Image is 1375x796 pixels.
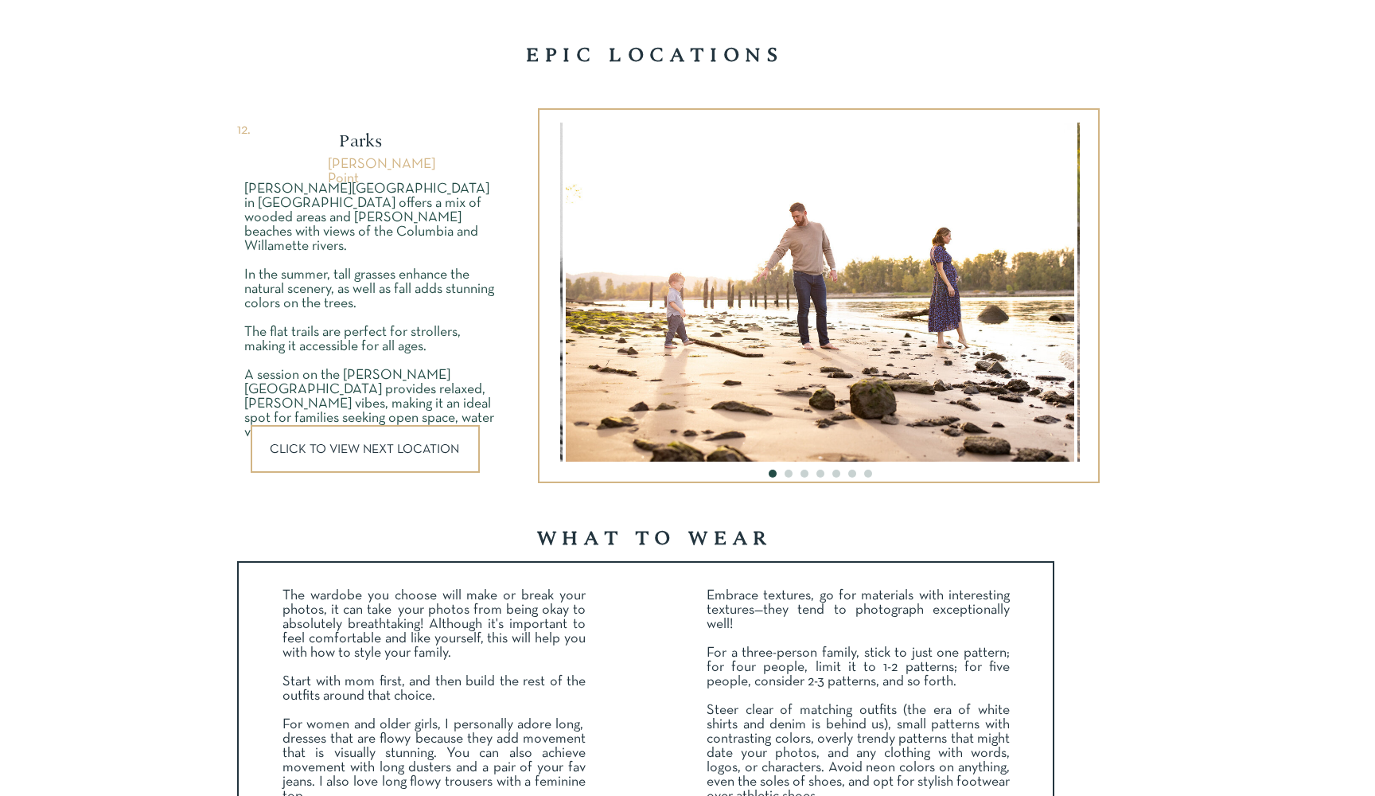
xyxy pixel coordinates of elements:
li: Page dot 3 [800,470,808,478]
li: Page dot 7 [864,470,872,478]
b: epic locations [526,45,784,67]
p: 12. [237,123,263,140]
a: CLICK TO VIEW NEXT LOCATION [270,443,464,455]
h3: [PERSON_NAME][GEOGRAPHIC_DATA] in [GEOGRAPHIC_DATA] offers a mix of wooded areas and [PERSON_NAME... [244,182,500,401]
li: Page dot 2 [785,470,793,478]
b: what to wear [537,529,773,550]
li: Page dot 4 [816,470,824,478]
li: Page dot 1 [769,470,777,478]
h1: Parks [233,131,489,158]
li: Page dot 5 [832,470,840,478]
h3: [PERSON_NAME] Point [328,158,394,176]
li: Page dot 6 [848,470,856,478]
